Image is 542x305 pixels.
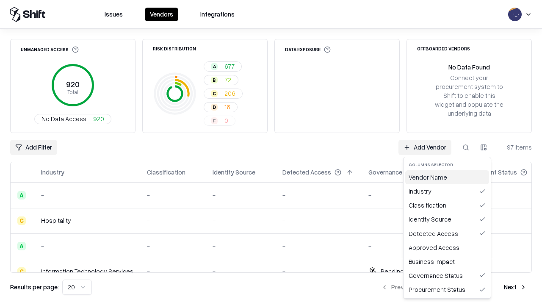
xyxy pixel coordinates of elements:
[405,269,489,283] div: Governance Status
[405,283,489,297] div: Procurement Status
[405,212,489,226] div: Identity Source
[405,227,489,241] div: Detected Access
[405,241,489,255] div: Approved Access
[405,255,489,269] div: Business Impact
[405,198,489,212] div: Classification
[405,159,489,170] div: Columns selector
[405,170,489,184] div: Vendor Name
[405,184,489,198] div: Industry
